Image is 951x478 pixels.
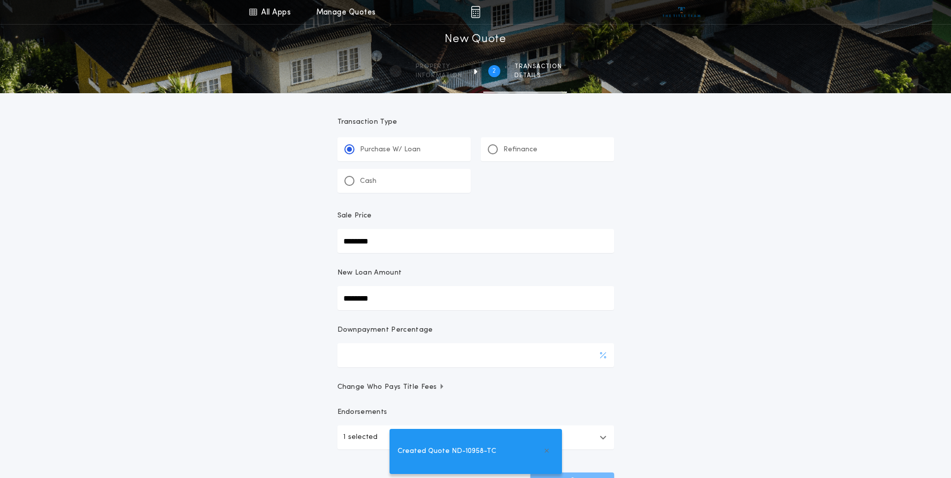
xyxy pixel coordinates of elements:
p: Endorsements [337,407,614,417]
img: vs-icon [663,7,700,17]
p: Sale Price [337,211,372,221]
span: Change Who Pays Title Fees [337,382,445,392]
p: Downpayment Percentage [337,325,433,335]
span: Transaction [514,63,562,71]
span: Property [416,63,462,71]
span: details [514,72,562,80]
input: Sale Price [337,229,614,253]
p: Transaction Type [337,117,614,127]
h2: 2 [492,67,496,75]
p: Refinance [503,145,537,155]
h1: New Quote [445,32,506,48]
button: Change Who Pays Title Fees [337,382,614,392]
p: Purchase W/ Loan [360,145,421,155]
p: Cash [360,176,376,186]
input: New Loan Amount [337,286,614,310]
span: Created Quote ND-10958-TC [398,446,496,457]
input: Downpayment Percentage [337,343,614,367]
img: img [471,6,480,18]
span: information [416,72,462,80]
p: New Loan Amount [337,268,402,278]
